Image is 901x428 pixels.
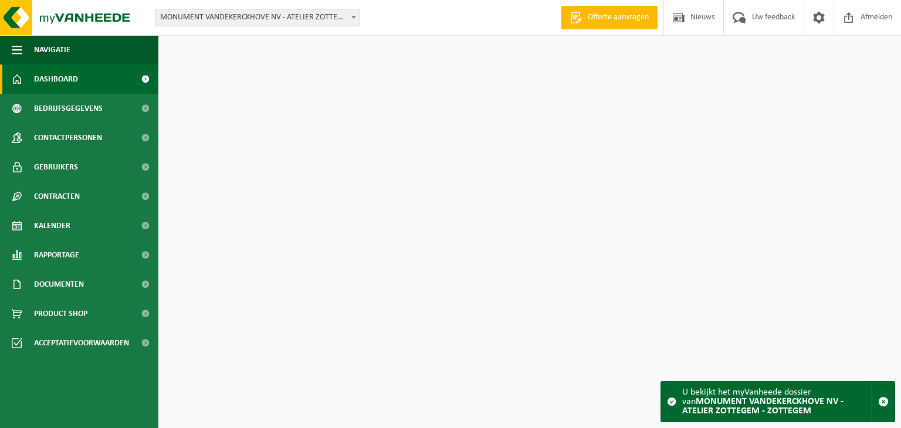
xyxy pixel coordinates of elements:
span: Kalender [34,211,70,240]
span: Contracten [34,182,80,211]
span: Product Shop [34,299,87,328]
span: Dashboard [34,64,78,94]
span: Offerte aanvragen [585,12,652,23]
span: MONUMENT VANDEKERCKHOVE NV - ATELIER ZOTTEGEM - ZOTTEGEM [155,9,360,26]
strong: MONUMENT VANDEKERCKHOVE NV - ATELIER ZOTTEGEM - ZOTTEGEM [682,397,844,416]
div: U bekijkt het myVanheede dossier van [682,382,872,422]
span: Gebruikers [34,152,78,182]
span: Rapportage [34,240,79,270]
span: Navigatie [34,35,70,64]
span: Acceptatievoorwaarden [34,328,129,358]
span: Documenten [34,270,84,299]
a: Offerte aanvragen [561,6,658,29]
span: Contactpersonen [34,123,102,152]
span: MONUMENT VANDEKERCKHOVE NV - ATELIER ZOTTEGEM - ZOTTEGEM [155,9,360,26]
span: Bedrijfsgegevens [34,94,103,123]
